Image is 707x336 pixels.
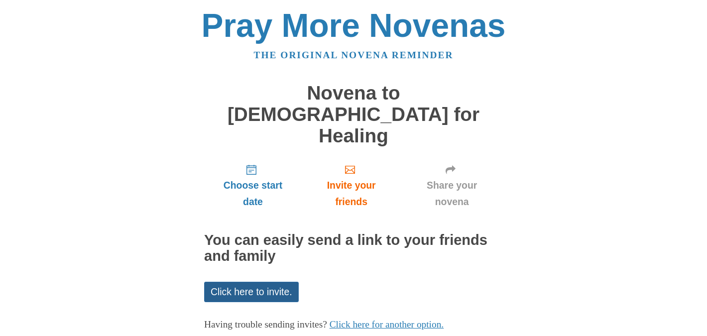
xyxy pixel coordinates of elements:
[254,50,454,60] a: The original novena reminder
[204,282,299,302] a: Click here to invite.
[411,177,493,210] span: Share your novena
[214,177,292,210] span: Choose start date
[401,156,503,216] a: Share your novena
[204,156,302,216] a: Choose start date
[204,83,503,146] h1: Novena to [DEMOGRAPHIC_DATA] for Healing
[312,177,391,210] span: Invite your friends
[204,232,503,264] h2: You can easily send a link to your friends and family
[330,319,444,330] a: Click here for another option.
[302,156,401,216] a: Invite your friends
[202,7,506,44] a: Pray More Novenas
[204,319,327,330] span: Having trouble sending invites?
